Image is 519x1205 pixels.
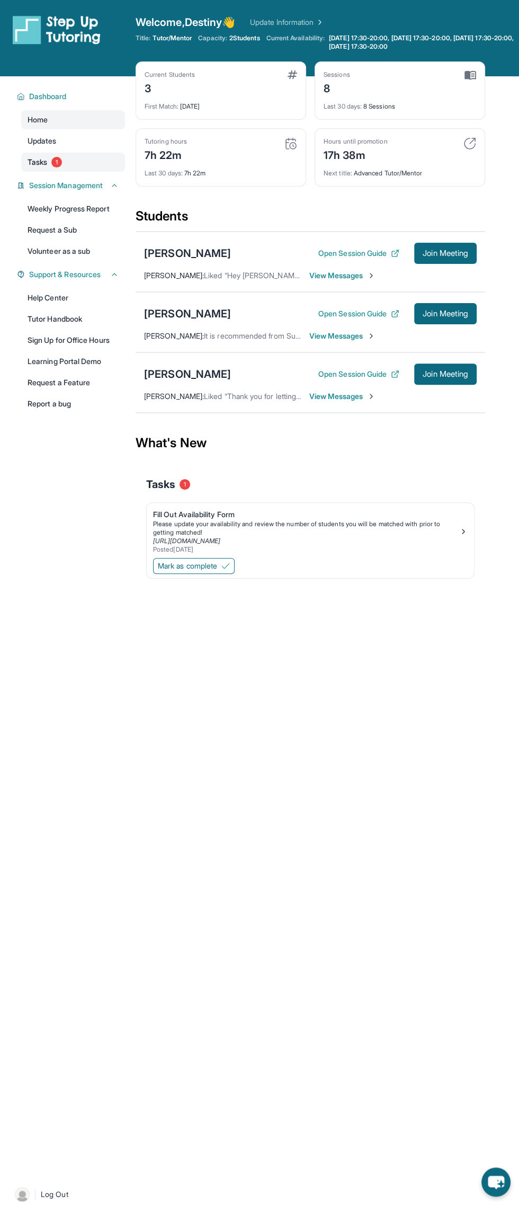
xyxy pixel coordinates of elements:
img: card [288,70,297,79]
span: Tasks [28,157,47,167]
a: Request a Feature [21,373,125,392]
span: Home [28,114,48,125]
span: Last 30 days : [145,169,183,177]
span: Mark as complete [158,561,217,571]
span: Capacity: [198,34,227,42]
span: Tutor/Mentor [153,34,192,42]
span: Title: [136,34,150,42]
div: Fill Out Availability Form [153,509,459,520]
a: Volunteer as a sub [21,242,125,261]
button: chat-button [481,1167,511,1197]
a: Weekly Progress Report [21,199,125,218]
button: Mark as complete [153,558,235,574]
button: Support & Resources [25,269,119,280]
a: Sign Up for Office Hours [21,331,125,350]
div: 17h 38m [324,146,387,163]
div: What's New [136,420,485,466]
span: Log Out [41,1189,68,1200]
span: [PERSON_NAME] : [144,392,204,401]
div: Sessions [324,70,350,79]
div: 8 [324,79,350,96]
a: [DATE] 17:30-20:00, [DATE] 17:30-20:00, [DATE] 17:30-20:00, [DATE] 17:30-20:00 [327,34,519,51]
div: Current Students [145,70,195,79]
img: user-img [15,1187,30,1202]
button: Open Session Guide [318,369,399,379]
span: View Messages [309,331,375,341]
div: [DATE] [145,96,297,111]
img: Mark as complete [221,562,230,570]
div: Hours until promotion [324,137,387,146]
span: Dashboard [29,91,67,102]
span: Join Meeting [423,250,468,256]
span: Tasks [146,477,175,492]
a: Help Center [21,288,125,307]
span: | [34,1188,37,1201]
div: Tutoring hours [145,137,187,146]
a: Updates [21,131,125,150]
a: Tasks1 [21,153,125,172]
button: Session Management [25,180,119,191]
div: Please update your availability and review the number of students you will be matched with prior ... [153,520,459,537]
a: Update Information [250,17,324,28]
div: 8 Sessions [324,96,476,111]
span: Session Management [29,180,103,191]
div: [PERSON_NAME] [144,246,231,261]
img: logo [13,15,101,45]
button: Open Session Guide [318,308,399,319]
img: card [463,137,476,150]
span: Join Meeting [423,311,468,317]
img: Chevron Right [314,17,324,28]
a: Learning Portal Demo [21,352,125,371]
span: First Match : [145,102,178,110]
div: Students [136,208,485,231]
img: Chevron-Right [367,332,375,340]
button: Join Meeting [414,364,477,385]
div: Advanced Tutor/Mentor [324,163,476,178]
div: 3 [145,79,195,96]
span: Welcome, Destiny 👋 [136,15,235,30]
span: 1 [180,479,190,490]
span: Support & Resources [29,269,101,280]
span: 2 Students [229,34,260,42]
button: Open Session Guide [318,248,399,259]
a: Report a bug [21,394,125,413]
img: card [464,70,476,80]
div: [PERSON_NAME] [144,306,231,321]
img: Chevron-Right [367,271,375,280]
div: 7h 22m [145,163,297,178]
span: View Messages [309,391,375,402]
div: 7h 22m [145,146,187,163]
span: Current Availability: [266,34,325,51]
span: 1 [51,157,62,167]
a: Tutor Handbook [21,309,125,329]
span: [PERSON_NAME] : [144,271,204,280]
a: Fill Out Availability FormPlease update your availability and review the number of students you w... [147,503,474,556]
button: Dashboard [25,91,119,102]
span: [PERSON_NAME] : [144,331,204,340]
a: Request a Sub [21,220,125,240]
img: card [284,137,297,150]
div: [PERSON_NAME] [144,367,231,382]
a: [URL][DOMAIN_NAME] [153,537,220,545]
span: Join Meeting [423,371,468,377]
button: Join Meeting [414,243,477,264]
span: Next title : [324,169,352,177]
button: Join Meeting [414,303,477,324]
span: Updates [28,136,57,146]
span: [DATE] 17:30-20:00, [DATE] 17:30-20:00, [DATE] 17:30-20:00, [DATE] 17:30-20:00 [329,34,517,51]
div: Posted [DATE] [153,545,459,554]
a: Home [21,110,125,129]
span: View Messages [309,270,375,281]
img: Chevron-Right [367,392,375,401]
span: Last 30 days : [324,102,362,110]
